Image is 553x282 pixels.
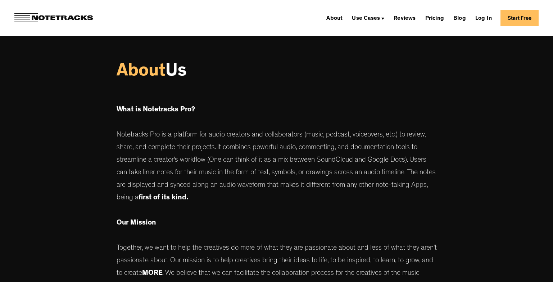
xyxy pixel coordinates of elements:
div: Use Cases [352,16,380,22]
a: Start Free [500,10,539,26]
h1: Us [117,61,437,84]
strong: first of its kind. ‍ Our Mission [117,194,189,227]
a: Reviews [391,12,418,24]
a: Blog [450,12,469,24]
strong: What is Notetracks Pro? [117,106,195,114]
a: Log In [472,12,495,24]
span: About [117,63,166,81]
strong: MORE [142,270,163,277]
a: About [323,12,345,24]
a: Pricing [422,12,447,24]
div: Use Cases [349,12,387,24]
